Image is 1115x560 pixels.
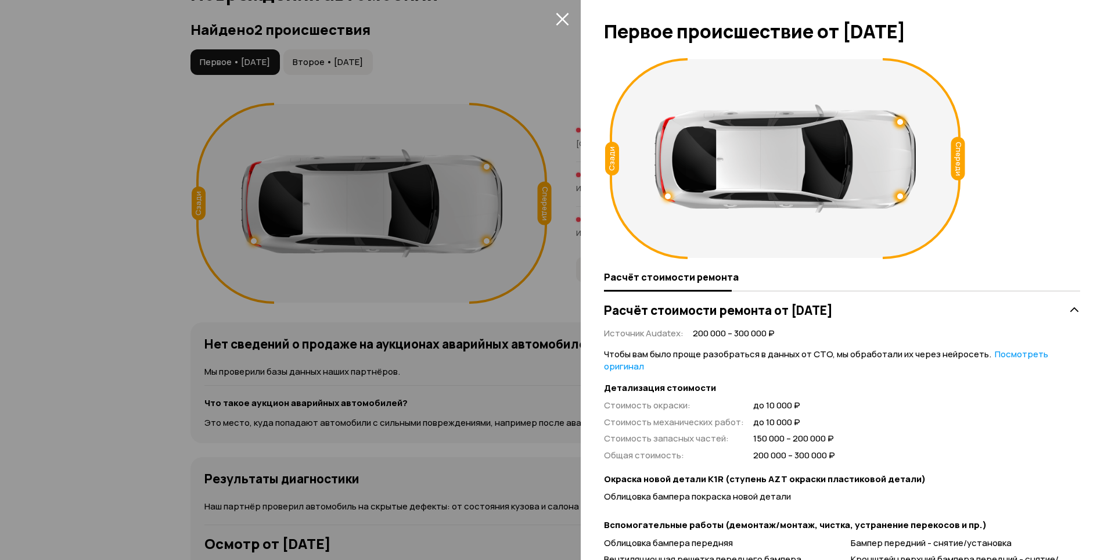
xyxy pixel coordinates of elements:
[553,9,571,28] button: закрыть
[605,142,619,175] div: Сзади
[753,400,835,412] span: до 10 000 ₽
[604,348,1048,372] a: Посмотреть оригинал
[604,473,1080,486] strong: Окраска новой детали K1R (ступень AZT окраски пластиковой детали)
[753,417,835,429] span: до 10 000 ₽
[604,519,1080,532] strong: Вспомогательные работы (демонтаж/монтаж, чистка, устранение перекосов и пр.)
[604,271,739,283] span: Расчёт стоимости ремонта
[604,399,690,411] span: Стоимость окраски :
[753,433,835,445] span: 150 000 – 200 000 ₽
[604,327,684,339] span: Источник Audatex :
[851,537,1012,549] span: Бампер передний - снятие/установка
[951,137,965,181] div: Спереди
[604,416,744,428] span: Стоимость механических работ :
[604,348,1048,372] span: Чтобы вам было проще разобраться в данных от СТО, мы обработали их через нейросеть.
[604,432,729,444] span: Стоимость запасных частей :
[604,382,1080,394] strong: Детализация стоимости
[604,303,833,318] h3: Расчёт стоимости ремонта от [DATE]
[693,328,775,340] span: 200 000 – 300 000 ₽
[753,450,835,462] span: 200 000 – 300 000 ₽
[604,537,733,549] span: Облицовка бампера передняя
[604,490,791,502] span: Облицовка бампера покраска новой детали
[604,449,684,461] span: Общая стоимость :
